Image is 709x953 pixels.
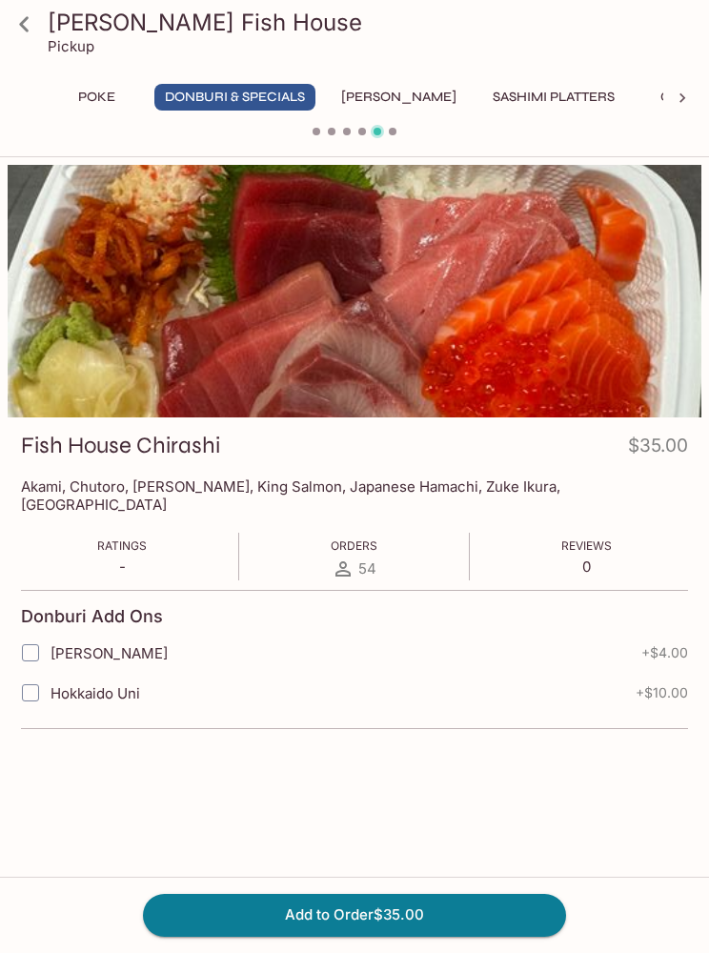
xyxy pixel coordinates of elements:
[8,165,701,417] div: Fish House Chirashi
[21,477,688,514] p: Akami, Chutoro, [PERSON_NAME], King Salmon, Japanese Hamachi, Zuke Ikura, [GEOGRAPHIC_DATA]
[97,538,147,553] span: Ratings
[21,606,163,627] h4: Donburi Add Ons
[143,894,566,936] button: Add to Order$35.00
[331,538,377,553] span: Orders
[97,558,147,576] p: -
[331,84,467,111] button: [PERSON_NAME]
[561,558,612,576] p: 0
[51,684,140,702] span: Hokkaido Uni
[641,645,688,660] span: + $4.00
[358,559,376,578] span: 54
[21,431,220,460] h3: Fish House Chirashi
[48,37,94,55] p: Pickup
[154,84,315,111] button: Donburi & Specials
[482,84,625,111] button: Sashimi Platters
[561,538,612,553] span: Reviews
[628,431,688,468] h4: $35.00
[48,8,694,37] h3: [PERSON_NAME] Fish House
[53,84,139,111] button: Poke
[51,644,168,662] span: [PERSON_NAME]
[636,685,688,700] span: + $10.00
